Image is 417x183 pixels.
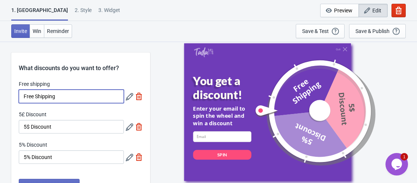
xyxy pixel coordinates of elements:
[193,74,263,101] div: You get a discount!
[355,28,390,34] div: Save & Publish
[19,111,47,118] label: 5£ Discount
[14,28,27,34] span: Invite
[47,28,69,34] span: Reminder
[98,6,120,19] div: 3. Widget
[194,47,213,57] img: Tada Shopify App - Exit Intent, Spin to Win Popups, Newsletter Discount Gift Game
[11,52,150,73] div: What discounts do you want to offer?
[217,151,227,157] div: SPIN
[75,6,92,19] div: 2 . Style
[358,4,388,17] button: Edit
[194,47,213,58] a: Tada Shopify App - Exit Intent, Spin to Win Popups, Newsletter Discount Gift Game
[44,24,72,38] button: Reminder
[19,141,47,148] label: 5% Discount
[135,153,143,161] img: delete.svg
[30,24,44,38] button: Win
[385,153,409,175] iframe: chat widget
[320,4,359,17] button: Preview
[33,28,41,34] span: Win
[349,24,406,38] button: Save & Publish
[296,24,345,38] button: Save & Test
[11,24,30,38] button: Invite
[372,7,381,13] span: Edit
[193,105,251,127] div: Enter your email to spin the wheel and win a discount
[193,131,251,142] input: Email
[135,93,143,100] img: delete.svg
[19,80,50,88] label: Free shipping
[334,7,352,13] span: Preview
[302,28,329,34] div: Save & Test
[336,48,340,51] div: Quit
[135,123,143,130] img: delete.svg
[11,6,68,21] div: 1. [GEOGRAPHIC_DATA]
